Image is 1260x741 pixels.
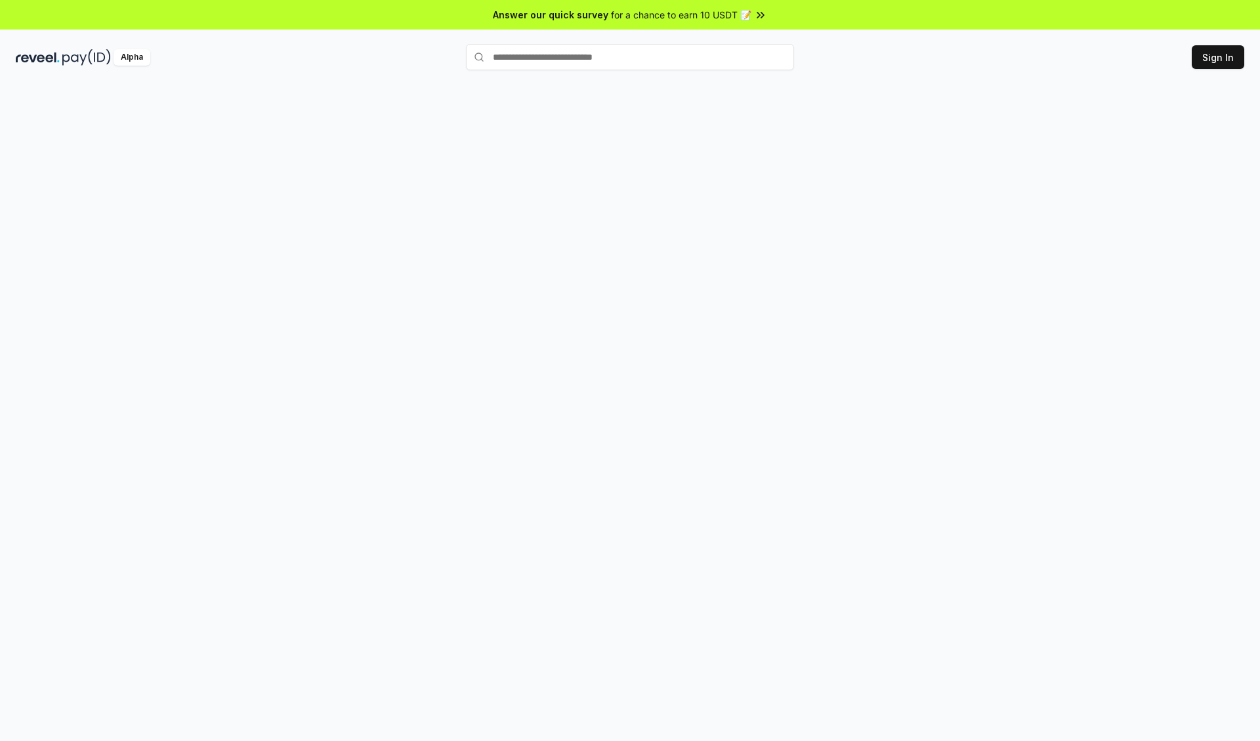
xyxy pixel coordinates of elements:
img: pay_id [62,49,111,66]
button: Sign In [1192,45,1244,69]
span: for a chance to earn 10 USDT 📝 [611,8,751,22]
span: Answer our quick survey [493,8,608,22]
img: reveel_dark [16,49,60,66]
div: Alpha [114,49,150,66]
